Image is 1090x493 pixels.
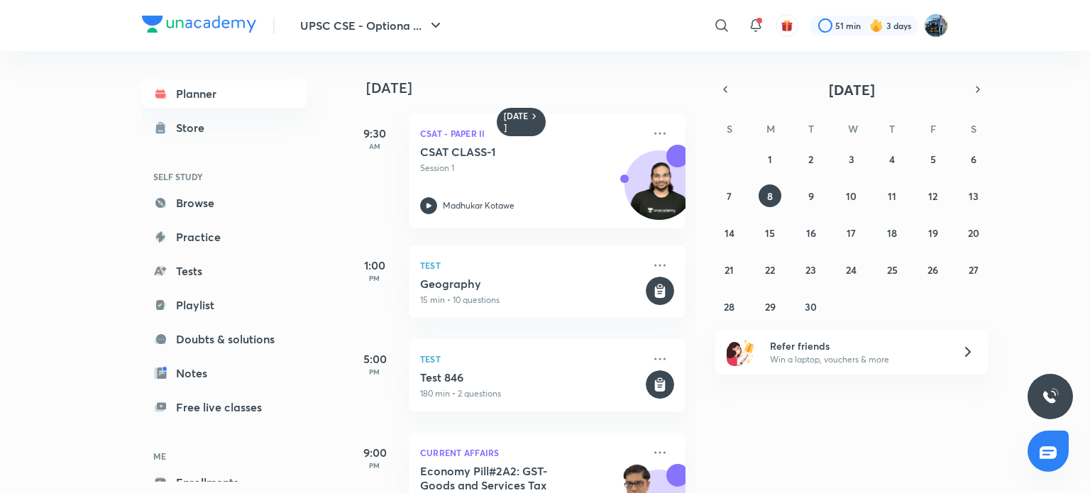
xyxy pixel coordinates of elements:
[781,19,793,32] img: avatar
[968,226,979,240] abbr: September 20, 2025
[776,14,798,37] button: avatar
[420,257,643,274] p: Test
[420,162,643,175] p: Session 1
[346,274,403,282] p: PM
[930,153,936,166] abbr: September 5, 2025
[420,370,643,384] h5: Test 846
[366,79,700,96] h4: [DATE]
[928,189,937,203] abbr: September 12, 2025
[420,464,597,492] h5: Economy Pill#2A2: GST- Goods and Services Tax
[971,122,976,135] abbr: Saturday
[840,258,863,281] button: September 24, 2025
[346,461,403,470] p: PM
[887,263,898,277] abbr: September 25, 2025
[443,199,514,212] p: Madhukar Kotawe
[420,277,643,291] h5: Geography
[969,263,979,277] abbr: September 27, 2025
[962,221,985,244] button: September 20, 2025
[765,226,775,240] abbr: September 15, 2025
[962,258,985,281] button: September 27, 2025
[346,367,403,376] p: PM
[800,295,822,318] button: September 30, 2025
[800,148,822,170] button: September 2, 2025
[724,300,734,314] abbr: September 28, 2025
[420,444,643,461] p: Current Affairs
[849,153,854,166] abbr: September 3, 2025
[962,184,985,207] button: September 13, 2025
[770,338,945,353] h6: Refer friends
[800,184,822,207] button: September 9, 2025
[759,295,781,318] button: September 29, 2025
[142,359,307,387] a: Notes
[765,300,776,314] abbr: September 29, 2025
[142,223,307,251] a: Practice
[881,148,903,170] button: September 4, 2025
[869,18,883,33] img: streak
[1042,388,1059,405] img: ttu
[922,148,945,170] button: September 5, 2025
[504,111,529,133] h6: [DATE]
[808,189,814,203] abbr: September 9, 2025
[718,295,741,318] button: September 28, 2025
[922,258,945,281] button: September 26, 2025
[800,258,822,281] button: September 23, 2025
[922,184,945,207] button: September 12, 2025
[346,350,403,367] h5: 5:00
[420,294,643,306] p: 15 min • 10 questions
[718,184,741,207] button: September 7, 2025
[806,226,816,240] abbr: September 16, 2025
[881,221,903,244] button: September 18, 2025
[930,122,936,135] abbr: Friday
[889,122,895,135] abbr: Thursday
[759,258,781,281] button: September 22, 2025
[766,122,775,135] abbr: Monday
[847,226,856,240] abbr: September 17, 2025
[420,145,597,159] h5: CSAT CLASS-1
[805,263,816,277] abbr: September 23, 2025
[765,263,775,277] abbr: September 22, 2025
[829,80,875,99] span: [DATE]
[142,393,307,421] a: Free live classes
[922,221,945,244] button: September 19, 2025
[718,221,741,244] button: September 14, 2025
[346,444,403,461] h5: 9:00
[142,165,307,189] h6: SELF STUDY
[142,16,256,33] img: Company Logo
[759,148,781,170] button: September 1, 2025
[727,189,732,203] abbr: September 7, 2025
[725,263,734,277] abbr: September 21, 2025
[142,79,307,108] a: Planner
[420,387,643,400] p: 180 min • 2 questions
[759,221,781,244] button: September 15, 2025
[718,258,741,281] button: September 21, 2025
[808,153,813,166] abbr: September 2, 2025
[420,350,643,367] p: Test
[142,444,307,468] h6: ME
[767,189,773,203] abbr: September 8, 2025
[888,189,896,203] abbr: September 11, 2025
[962,148,985,170] button: September 6, 2025
[881,184,903,207] button: September 11, 2025
[927,263,938,277] abbr: September 26, 2025
[727,338,755,366] img: referral
[759,184,781,207] button: September 8, 2025
[420,125,643,142] p: CSAT - Paper II
[971,153,976,166] abbr: September 6, 2025
[848,122,858,135] abbr: Wednesday
[889,153,895,166] abbr: September 4, 2025
[808,122,814,135] abbr: Tuesday
[928,226,938,240] abbr: September 19, 2025
[625,158,693,226] img: Avatar
[887,226,897,240] abbr: September 18, 2025
[346,257,403,274] h5: 1:00
[840,221,863,244] button: September 17, 2025
[346,142,403,150] p: AM
[735,79,968,99] button: [DATE]
[176,119,213,136] div: Store
[346,125,403,142] h5: 9:30
[142,291,307,319] a: Playlist
[840,184,863,207] button: September 10, 2025
[142,257,307,285] a: Tests
[840,148,863,170] button: September 3, 2025
[969,189,979,203] abbr: September 13, 2025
